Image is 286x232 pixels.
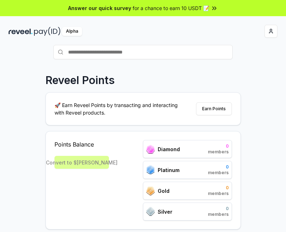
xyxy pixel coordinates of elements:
[208,143,229,149] span: 0
[146,186,155,195] img: ranks_icon
[208,164,229,170] span: 0
[146,145,155,154] img: ranks_icon
[54,140,109,149] span: Points Balance
[158,208,172,215] span: Silver
[158,187,170,195] span: Gold
[158,166,180,174] span: Platinum
[62,27,82,36] div: Alpha
[208,170,229,176] span: members
[208,212,229,217] span: members
[133,4,209,12] span: for a chance to earn 10 USDT 📝
[46,74,115,87] p: Reveel Points
[196,102,232,115] button: Earn Points
[146,165,155,175] img: ranks_icon
[208,206,229,212] span: 0
[208,185,229,191] span: 0
[68,4,131,12] span: Answer our quick survey
[9,27,33,36] img: reveel_dark
[34,27,61,36] img: pay_id
[208,191,229,196] span: members
[54,101,183,116] p: 🚀 Earn Reveel Points by transacting and interacting with Reveel products.
[146,207,155,216] img: ranks_icon
[158,145,180,153] span: Diamond
[208,149,229,155] span: members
